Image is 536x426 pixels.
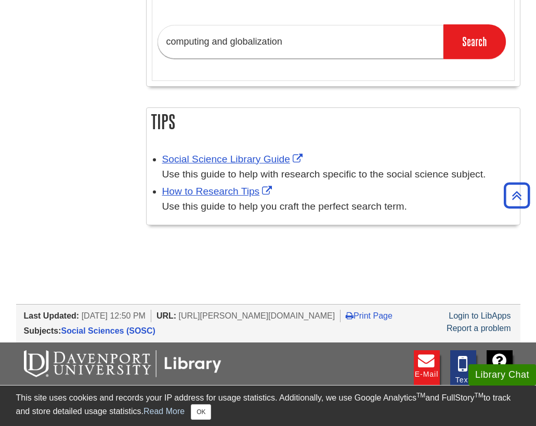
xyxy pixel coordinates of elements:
div: This site uses cookies and records your IP address for usage statistics. Additionally, we use Goo... [16,392,520,420]
span: Subjects: [24,326,61,335]
a: Login to LibApps [449,311,511,320]
div: Use this guide to help with research specific to the social science subject. [162,167,515,182]
button: Close [191,404,211,420]
span: [DATE] 12:50 PM [82,311,146,320]
button: Library Chat [468,364,536,386]
a: Link opens in new window [162,154,305,164]
a: Text [450,350,476,386]
h2: Tips [147,108,520,135]
div: Use this guide to help you craft the perfect search term. [162,199,515,214]
sup: TM [475,392,483,399]
a: Social Sciences (SOSC) [61,326,155,335]
a: FAQ [487,350,513,386]
a: Read More [143,407,185,416]
span: URL: [156,311,176,320]
a: Report a problem [447,324,511,333]
span: [URL][PERSON_NAME][DOMAIN_NAME] [179,311,335,320]
input: Search [443,24,506,59]
input: Find Articles, Books, & More... [158,25,443,59]
a: E-mail [414,350,440,386]
i: Print Page [346,311,354,320]
a: Back to Top [500,188,533,202]
img: DU Libraries [24,350,221,377]
a: Link opens in new window [162,186,275,197]
sup: TM [416,392,425,399]
a: Print Page [346,311,393,320]
span: Last Updated: [24,311,80,320]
